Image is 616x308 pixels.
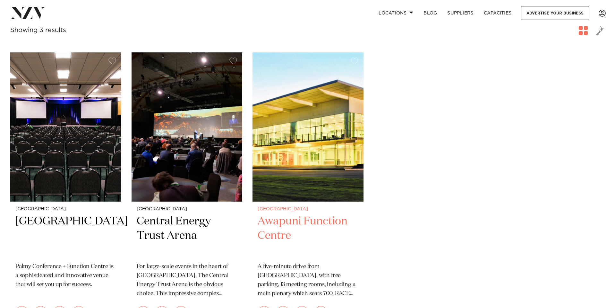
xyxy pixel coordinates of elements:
[442,6,478,20] a: SUPPLIERS
[258,207,358,212] small: [GEOGRAPHIC_DATA]
[10,25,66,35] div: Showing 3 results
[258,214,358,258] h2: Awapuni Function Centre
[479,6,517,20] a: Capacities
[15,262,116,289] p: Palmy Conference + Function Centre is a sophisticated and innovative venue that will set you up f...
[15,214,116,258] h2: [GEOGRAPHIC_DATA]
[10,7,45,19] img: nzv-logo.png
[15,207,116,212] small: [GEOGRAPHIC_DATA]
[137,262,237,298] p: For large-scale events in the heart of [GEOGRAPHIC_DATA], The Central Energy Trust Arena is the o...
[373,6,418,20] a: Locations
[137,214,237,258] h2: Central Energy Trust Arena
[418,6,442,20] a: BLOG
[137,207,237,212] small: [GEOGRAPHIC_DATA]
[258,262,358,298] p: A five-minute drive from [GEOGRAPHIC_DATA], with free parking, 13 meeting rooms, including a main...
[521,6,589,20] a: Advertise your business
